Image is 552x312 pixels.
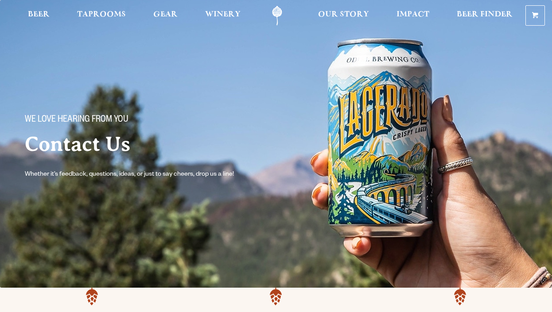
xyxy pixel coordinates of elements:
span: Our Story [318,11,369,18]
a: Beer [22,6,55,26]
span: Gear [153,11,178,18]
span: We love hearing from you [25,115,128,126]
a: Gear [148,6,183,26]
p: Whether it’s feedback, questions, ideas, or just to say cheers, drop us a line! [25,169,252,180]
span: Beer [28,11,50,18]
span: Beer Finder [457,11,513,18]
a: Taprooms [71,6,132,26]
h2: Contact Us [25,133,301,155]
a: Impact [391,6,435,26]
a: Our Story [312,6,375,26]
span: Winery [205,11,241,18]
span: Impact [397,11,429,18]
span: Taprooms [77,11,126,18]
a: Odell Home [260,6,294,26]
a: Winery [199,6,246,26]
a: Beer Finder [451,6,518,26]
